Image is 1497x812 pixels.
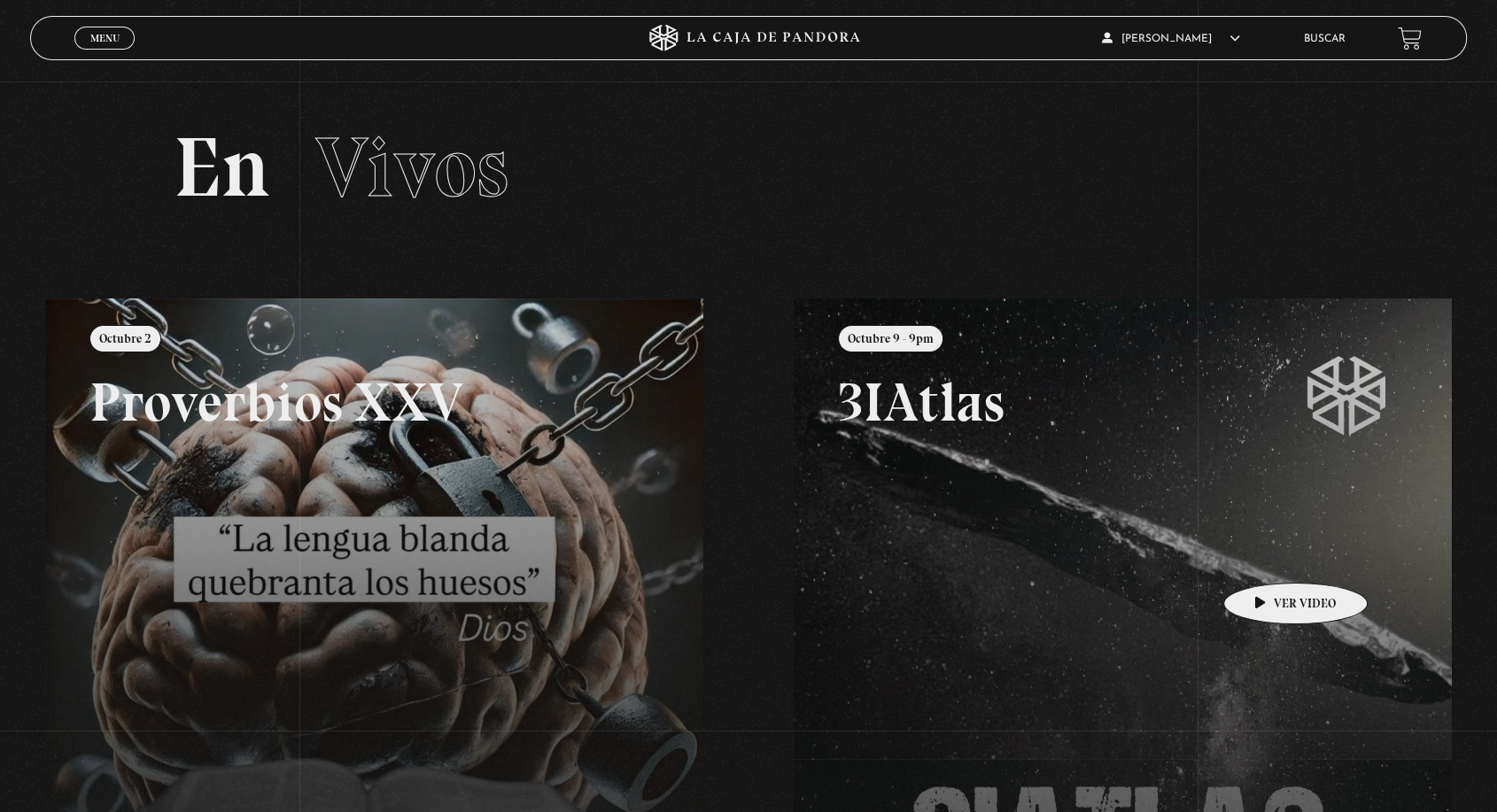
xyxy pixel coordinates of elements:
h2: En [174,126,1323,210]
span: [PERSON_NAME] [1101,34,1239,44]
span: Cerrar [84,48,126,60]
span: Vivos [315,117,508,218]
a: Buscar [1303,34,1345,44]
a: View your shopping cart [1398,27,1422,50]
span: Menu [90,33,120,43]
